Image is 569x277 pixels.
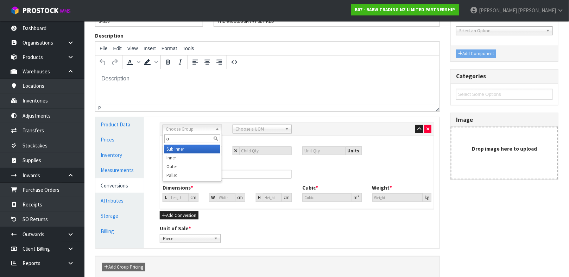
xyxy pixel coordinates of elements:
button: Redo [109,56,121,68]
div: p [98,106,101,111]
div: Text color [124,56,141,68]
button: Add Group Pricing [102,263,145,271]
span: Choose Group [166,125,213,133]
input: Unit Qty [302,146,346,155]
span: Select an Option [459,27,543,35]
input: Weight [372,193,423,202]
button: Align center [201,56,213,68]
strong: W [211,194,215,200]
span: View [127,46,138,51]
h3: Categories [456,73,553,80]
a: Measurements [95,163,144,177]
div: cm [235,193,245,202]
a: Inventory [95,148,144,162]
strong: B07 - BABW TRADING NZ LIMITED PARTNERSHIP [355,7,455,13]
img: cube-alt.png [11,6,19,15]
strong: Units [348,148,360,154]
input: Height [263,193,282,202]
a: Conversions [95,178,144,193]
input: Length [169,193,189,202]
input: Width [217,193,235,202]
a: Storage [95,209,144,223]
span: Piece [163,235,211,243]
input: Child Qty [239,146,292,155]
a: Prices [95,132,144,147]
div: Background color [141,56,159,68]
div: cm [189,193,198,202]
label: Description [95,32,124,39]
iframe: Rich Text Area. Press ALT-0 for help. [95,69,440,105]
div: kg [423,193,431,202]
strong: L [165,194,167,200]
span: [PERSON_NAME] [518,7,556,14]
span: Tools [183,46,194,51]
span: Format [162,46,177,51]
input: Barcode [163,170,292,179]
span: Edit [113,46,122,51]
li: Inner [164,153,220,162]
strong: H [258,194,261,200]
label: Cubic [302,184,318,191]
input: Cubic [302,193,352,202]
a: Product Data [95,117,144,132]
span: ProStock [23,6,58,15]
button: Add Component [456,50,496,58]
small: WMS [60,8,71,14]
button: Align right [213,56,225,68]
button: Align left [189,56,201,68]
h3: Image [456,117,553,123]
label: Unit of Sale [160,225,191,232]
span: File [100,46,108,51]
div: Resize [434,105,440,111]
a: Billing [95,224,144,238]
span: Choose a UOM [236,125,283,133]
button: Undo [97,56,109,68]
button: Source code [228,56,240,68]
li: Outer [164,162,220,171]
a: Attributes [95,193,144,208]
button: Italic [174,56,186,68]
div: m³ [352,193,362,202]
button: Bold [162,56,174,68]
span: [PERSON_NAME] [479,7,517,14]
a: B07 - BABW TRADING NZ LIMITED PARTNERSHIP [351,4,459,15]
li: Pallet [164,171,220,180]
span: Insert [144,46,156,51]
label: Weight [372,184,392,191]
label: Dimensions [163,184,193,191]
li: Sub Inner [164,145,220,153]
button: Add Conversion [160,211,198,220]
div: cm [282,193,292,202]
strong: Drop image here to upload [472,145,537,152]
